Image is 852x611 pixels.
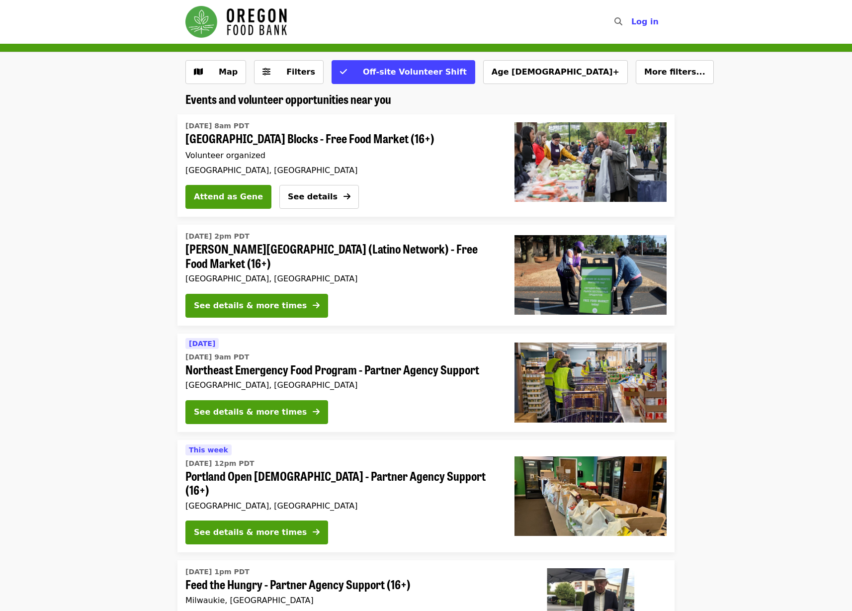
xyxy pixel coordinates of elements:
[185,521,328,544] button: See details & more times
[363,67,467,77] span: Off-site Volunteer Shift
[313,301,320,310] i: arrow-right icon
[185,577,499,592] span: Feed the Hungry - Partner Agency Support (16+)
[614,17,622,26] i: search icon
[185,458,255,469] time: [DATE] 12pm PDT
[514,122,667,202] img: PSU South Park Blocks - Free Food Market (16+) organized by Oregon Food Bank
[262,67,270,77] i: sliders-h icon
[185,151,265,160] span: Volunteer organized
[185,185,271,209] button: Attend as Gene
[288,192,338,201] span: See details
[286,67,315,77] span: Filters
[185,118,491,177] a: See details for "PSU South Park Blocks - Free Food Market (16+)"
[177,334,675,432] a: See details for "Northeast Emergency Food Program - Partner Agency Support"
[189,446,228,454] span: This week
[514,235,667,315] img: Rigler Elementary School (Latino Network) - Free Food Market (16+) organized by Oregon Food Bank
[177,440,675,553] a: See details for "Portland Open Bible - Partner Agency Support (16+)"
[185,60,246,84] button: Show map view
[194,191,263,203] span: Attend as Gene
[332,60,475,84] button: Off-site Volunteer Shift
[507,114,675,217] a: PSU South Park Blocks - Free Food Market (16+)
[483,60,628,84] button: Age [DEMOGRAPHIC_DATA]+
[185,362,499,377] span: Northeast Emergency Food Program - Partner Agency Support
[185,166,491,175] div: [GEOGRAPHIC_DATA], [GEOGRAPHIC_DATA]
[628,10,636,34] input: Search
[194,300,307,312] div: See details & more times
[631,17,659,26] span: Log in
[185,380,499,390] div: [GEOGRAPHIC_DATA], [GEOGRAPHIC_DATA]
[185,400,328,424] button: See details & more times
[313,527,320,537] i: arrow-right icon
[194,526,307,538] div: See details & more times
[313,407,320,417] i: arrow-right icon
[514,456,667,536] img: Portland Open Bible - Partner Agency Support (16+) organized by Oregon Food Bank
[194,67,203,77] i: map icon
[623,12,667,32] button: Log in
[254,60,324,84] button: Filters (0 selected)
[185,501,499,511] div: [GEOGRAPHIC_DATA], [GEOGRAPHIC_DATA]
[185,121,249,131] time: [DATE] 8am PDT
[340,67,347,77] i: check icon
[177,225,675,326] a: See details for "Rigler Elementary School (Latino Network) - Free Food Market (16+)"
[644,67,705,77] span: More filters...
[185,352,249,362] time: [DATE] 9am PDT
[185,90,391,107] span: Events and volunteer opportunities near you
[189,340,215,348] span: [DATE]
[185,131,491,146] span: [GEOGRAPHIC_DATA] Blocks - Free Food Market (16+)
[185,294,328,318] button: See details & more times
[185,596,499,605] div: Milwaukie, [GEOGRAPHIC_DATA]
[185,6,287,38] img: Oregon Food Bank - Home
[219,67,238,77] span: Map
[185,242,499,270] span: [PERSON_NAME][GEOGRAPHIC_DATA] (Latino Network) - Free Food Market (16+)
[279,185,359,209] button: See details
[343,192,350,201] i: arrow-right icon
[185,469,499,498] span: Portland Open [DEMOGRAPHIC_DATA] - Partner Agency Support (16+)
[514,343,667,422] img: Northeast Emergency Food Program - Partner Agency Support organized by Oregon Food Bank
[185,274,499,283] div: [GEOGRAPHIC_DATA], [GEOGRAPHIC_DATA]
[194,406,307,418] div: See details & more times
[185,567,250,577] time: [DATE] 1pm PDT
[185,231,250,242] time: [DATE] 2pm PDT
[636,60,714,84] button: More filters...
